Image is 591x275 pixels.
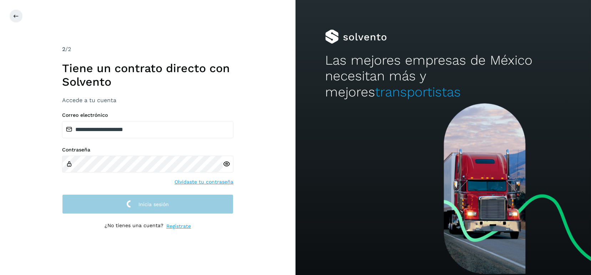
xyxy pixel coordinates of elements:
label: Correo electrónico [62,112,233,118]
label: Contraseña [62,147,233,153]
button: Inicia sesión [62,194,233,214]
h2: Las mejores empresas de México necesitan más y mejores [325,52,561,100]
div: /2 [62,45,233,54]
span: transportistas [375,84,461,100]
p: ¿No tienes una cuenta? [105,222,163,230]
span: Inicia sesión [138,202,169,207]
h1: Tiene un contrato directo con Solvento [62,61,233,89]
a: Regístrate [166,222,191,230]
a: Olvidaste tu contraseña [175,178,233,186]
h3: Accede a tu cuenta [62,97,233,104]
span: 2 [62,46,65,52]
